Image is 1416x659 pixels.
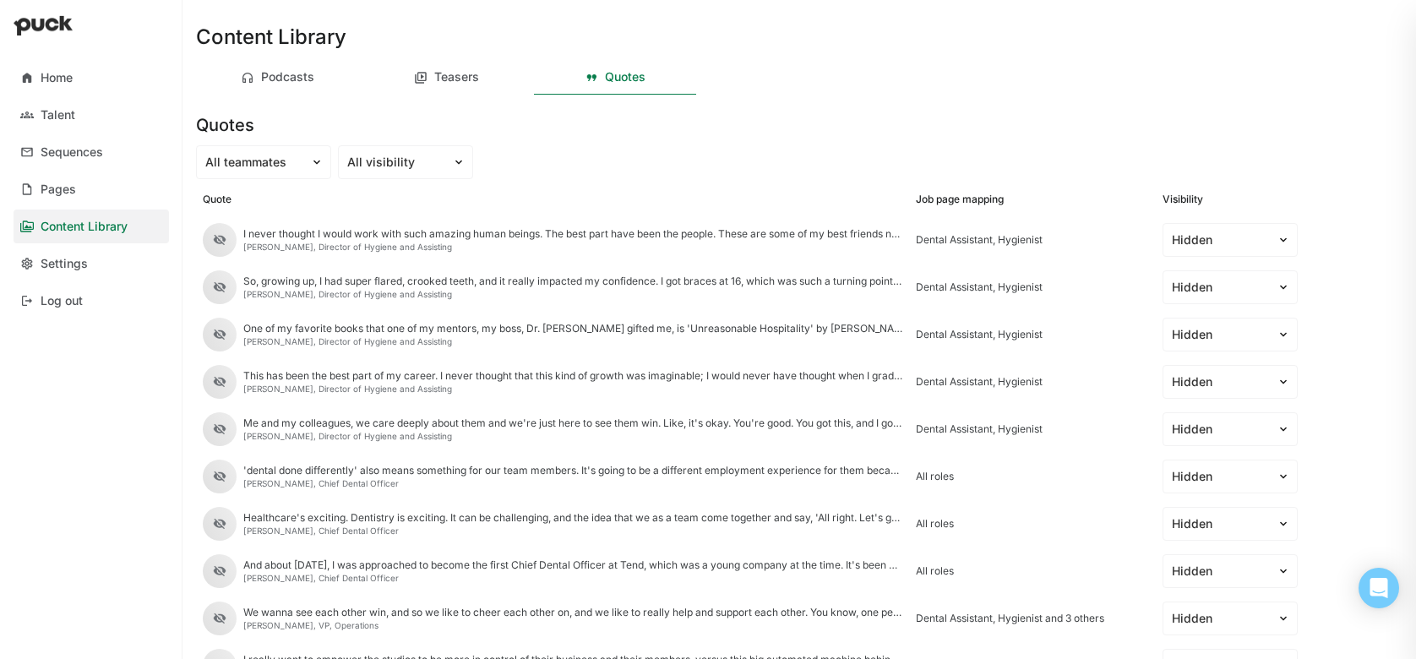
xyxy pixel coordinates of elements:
div: Dental Assistant, Hygienist [916,234,1149,246]
div: And about [DATE], I was approached to become the first Chief Dental Officer at Tend, which was a ... [243,559,902,571]
div: [PERSON_NAME], Director of Hygiene and Assisting [243,384,902,394]
h3: Quotes [196,115,254,135]
div: All roles [916,518,1149,530]
div: Log out [41,294,83,308]
div: [PERSON_NAME], Chief Dental Officer [243,526,902,536]
div: [PERSON_NAME], Chief Dental Officer [243,573,902,583]
div: All roles [916,565,1149,577]
div: Pages [41,182,76,197]
h1: Content Library [196,27,346,47]
div: Teasers [434,70,479,84]
div: Me and my colleagues, we care deeply about them and we're just here to see them win. Like, it's o... [243,417,902,429]
a: Home [14,61,169,95]
a: Talent [14,98,169,132]
div: All roles [916,471,1149,482]
div: Dental Assistant, Hygienist [916,423,1149,435]
div: I never thought I would work with such amazing human beings. The best part have been the people. ... [243,228,902,240]
div: Content Library [41,220,128,234]
div: Podcasts [261,70,314,84]
div: Job page mapping [916,193,1004,205]
div: [PERSON_NAME], Director of Hygiene and Assisting [243,431,902,441]
div: So, growing up, I had super flared, crooked teeth, and it really impacted my confidence. I got br... [243,275,902,287]
div: Talent [41,108,75,123]
div: Dental Assistant, Hygienist [916,329,1149,340]
a: Sequences [14,135,169,169]
div: Visibility [1163,193,1203,205]
div: Quote [203,193,231,205]
div: We wanna see each other win, and so we like to cheer each other on, and we like to really help an... [243,607,902,618]
div: Healthcare's exciting. Dentistry is exciting. It can be challenging, and the idea that we as a te... [243,512,902,524]
div: One of my favorite books that one of my mentors, my boss, Dr. [PERSON_NAME] gifted me, is 'Unreas... [243,323,902,335]
div: [PERSON_NAME], VP, Operations [243,620,902,630]
a: Pages [14,172,169,206]
div: [PERSON_NAME], Chief Dental Officer [243,478,902,488]
div: [PERSON_NAME], Director of Hygiene and Assisting [243,242,902,252]
div: Open Intercom Messenger [1359,568,1399,608]
div: Dental Assistant, Hygienist and 3 others [916,613,1149,624]
div: Sequences [41,145,103,160]
div: Settings [41,257,88,271]
div: Dental Assistant, Hygienist [916,376,1149,388]
div: Home [41,71,73,85]
div: 'dental done differently' also means something for our team members. It's going to be a different... [243,465,902,477]
div: This has been the best part of my career. I never thought that this kind of growth was imaginable... [243,370,902,382]
a: Content Library [14,210,169,243]
a: Settings [14,247,169,280]
div: Dental Assistant, Hygienist [916,281,1149,293]
div: [PERSON_NAME], Director of Hygiene and Assisting [243,336,902,346]
div: Quotes [605,70,645,84]
div: [PERSON_NAME], Director of Hygiene and Assisting [243,289,902,299]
